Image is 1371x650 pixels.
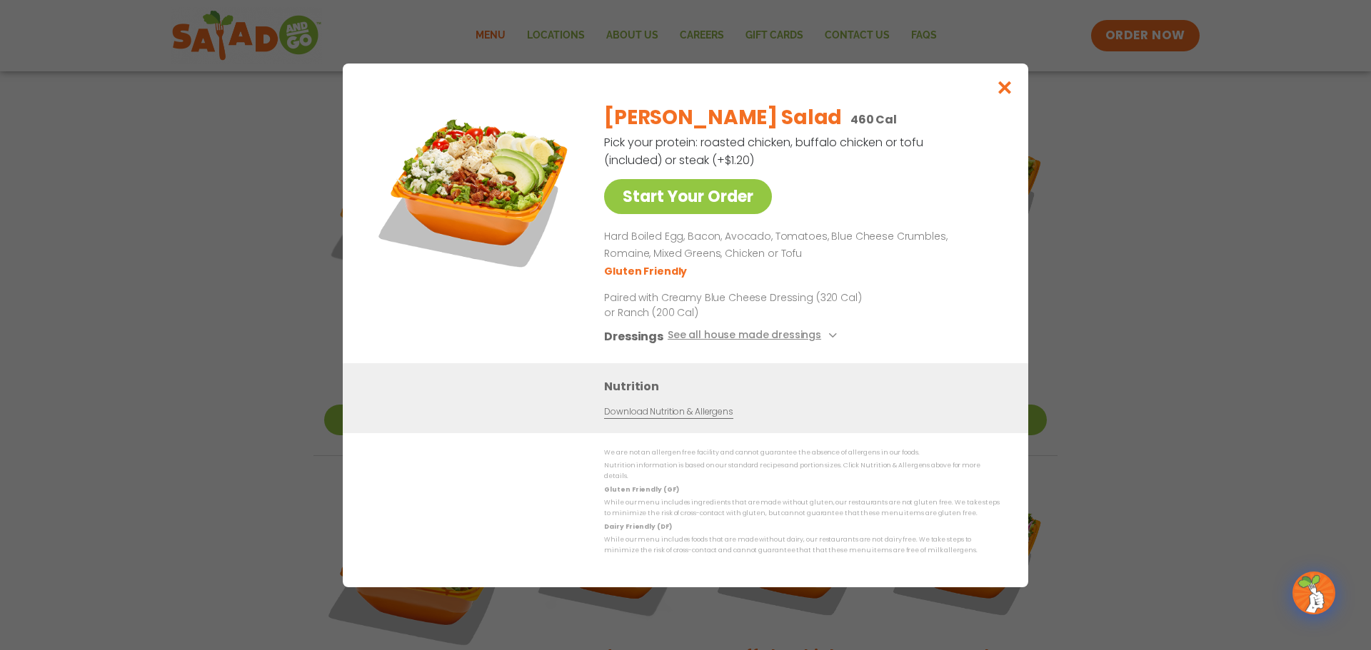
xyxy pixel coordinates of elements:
[375,92,575,292] img: Featured product photo for Cobb Salad
[982,64,1028,111] button: Close modal
[604,228,994,263] p: Hard Boiled Egg, Bacon, Avocado, Tomatoes, Blue Cheese Crumbles, Romaine, Mixed Greens, Chicken o...
[604,263,689,278] li: Gluten Friendly
[604,179,772,214] a: Start Your Order
[604,460,1000,482] p: Nutrition information is based on our standard recipes and portion sizes. Click Nutrition & Aller...
[604,103,842,133] h2: [PERSON_NAME] Salad
[604,377,1007,395] h3: Nutrition
[604,484,678,493] strong: Gluten Friendly (GF)
[668,327,841,345] button: See all house made dressings
[604,447,1000,458] p: We are not an allergen free facility and cannot guarantee the absence of allergens in our foods.
[604,133,925,169] p: Pick your protein: roasted chicken, buffalo chicken or tofu (included) or steak (+$1.20)
[604,290,868,320] p: Paired with Creamy Blue Cheese Dressing (320 Cal) or Ranch (200 Cal)
[604,534,1000,557] p: While our menu includes foods that are made without dairy, our restaurants are not dairy free. We...
[604,327,663,345] h3: Dressings
[604,522,671,530] strong: Dairy Friendly (DF)
[604,497,1000,519] p: While our menu includes ingredients that are made without gluten, our restaurants are not gluten ...
[850,111,897,128] p: 460 Cal
[1294,573,1334,613] img: wpChatIcon
[604,405,733,418] a: Download Nutrition & Allergens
